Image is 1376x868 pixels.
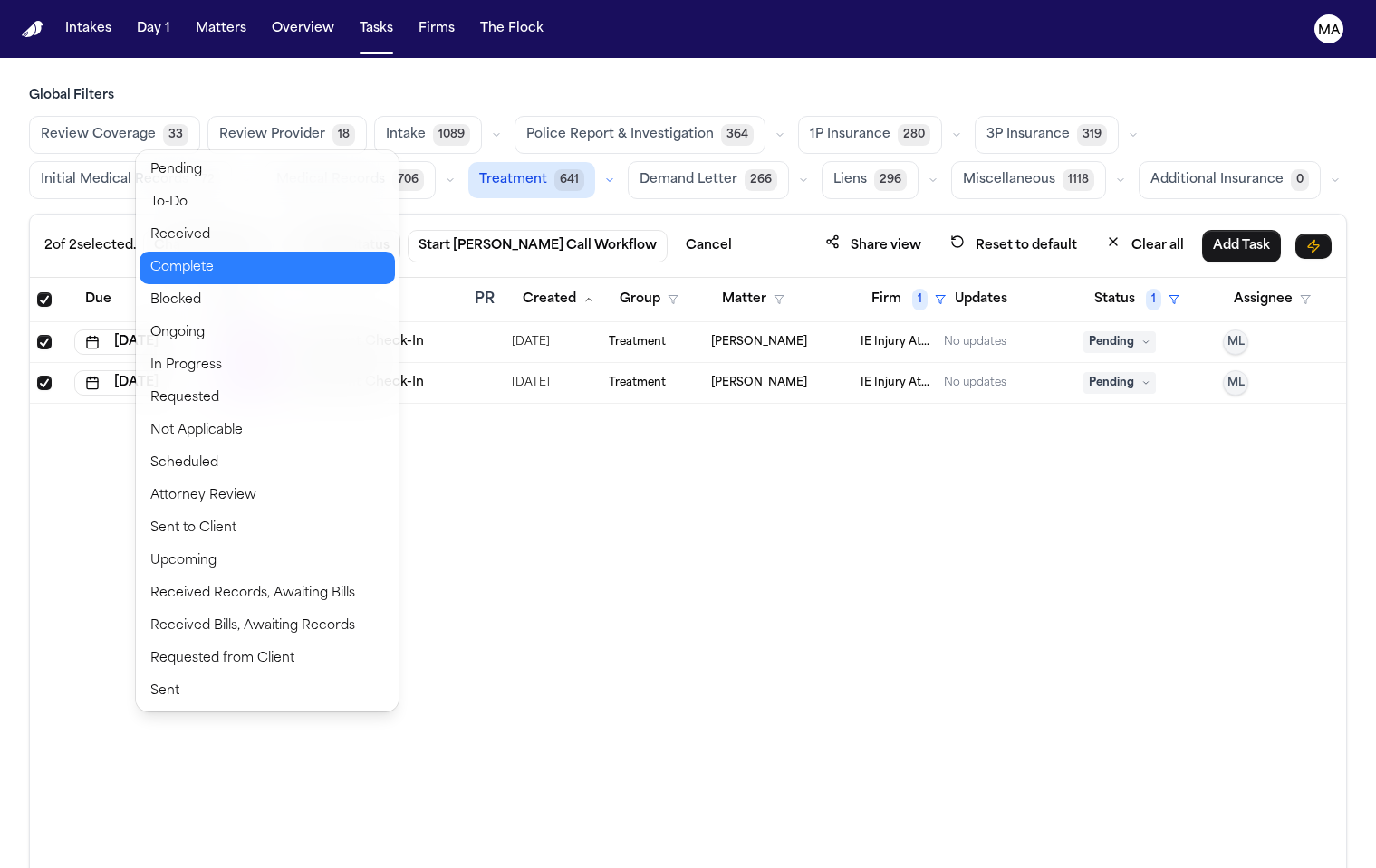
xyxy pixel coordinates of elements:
button: Requested [140,382,395,415]
button: Pending [140,154,395,186]
button: Attorney Review [140,480,395,512]
button: In Progress [140,349,395,382]
button: Upcoming [140,545,395,577]
button: Sent [140,675,395,708]
button: To-Do [140,186,395,219]
button: Complete [140,252,395,284]
button: Sent to Client [140,512,395,545]
button: Requested from Client [140,643,395,675]
button: Received [140,219,395,252]
div: Change Status [136,150,399,711]
button: Received Bills, Awaiting Records [140,610,395,643]
button: Scheduled [140,447,395,480]
button: Blocked [140,284,395,317]
button: Not Applicable [140,415,395,447]
button: Ongoing [140,317,395,349]
button: Received Records, Awaiting Bills [140,577,395,610]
